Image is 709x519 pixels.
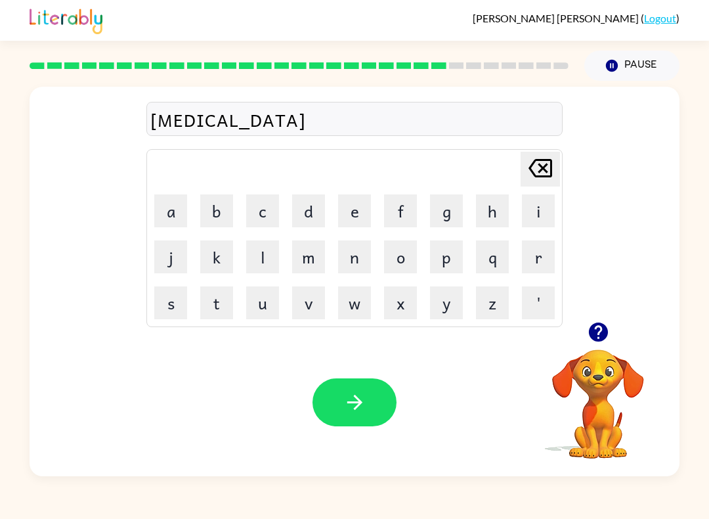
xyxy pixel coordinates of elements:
[476,240,509,273] button: q
[338,240,371,273] button: n
[246,286,279,319] button: u
[430,194,463,227] button: g
[154,240,187,273] button: j
[476,286,509,319] button: z
[150,106,559,133] div: [MEDICAL_DATA]
[246,194,279,227] button: c
[473,12,679,24] div: ( )
[338,194,371,227] button: e
[246,240,279,273] button: l
[384,286,417,319] button: x
[476,194,509,227] button: h
[292,286,325,319] button: v
[430,286,463,319] button: y
[338,286,371,319] button: w
[584,51,679,81] button: Pause
[292,240,325,273] button: m
[430,240,463,273] button: p
[200,194,233,227] button: b
[200,286,233,319] button: t
[154,194,187,227] button: a
[384,194,417,227] button: f
[522,194,555,227] button: i
[30,5,102,34] img: Literably
[473,12,641,24] span: [PERSON_NAME] [PERSON_NAME]
[200,240,233,273] button: k
[292,194,325,227] button: d
[522,286,555,319] button: '
[384,240,417,273] button: o
[644,12,676,24] a: Logout
[522,240,555,273] button: r
[532,329,664,461] video: Your browser must support playing .mp4 files to use Literably. Please try using another browser.
[154,286,187,319] button: s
